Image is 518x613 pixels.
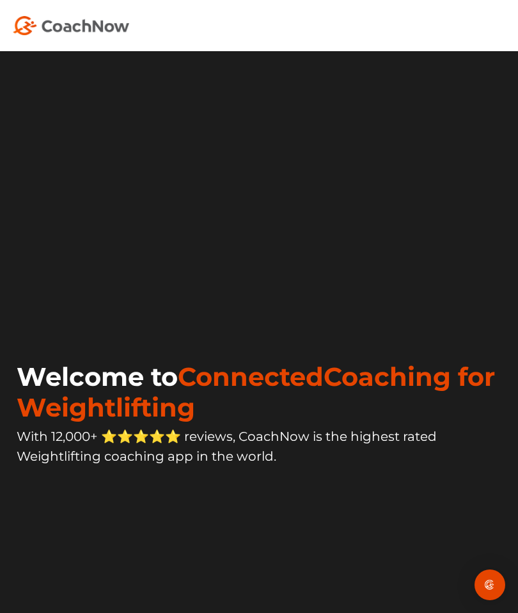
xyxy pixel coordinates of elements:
div: Open Intercom Messenger [475,569,505,600]
h1: Welcome to [17,362,505,423]
span: ConnectedCoaching for Weightlifting [17,361,495,423]
span: With 12,000+ ⭐️⭐️⭐️⭐️⭐️ reviews, CoachNow is the highest rated Weightlifting coaching app in the ... [17,429,437,464]
img: Coach Now [13,16,129,35]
